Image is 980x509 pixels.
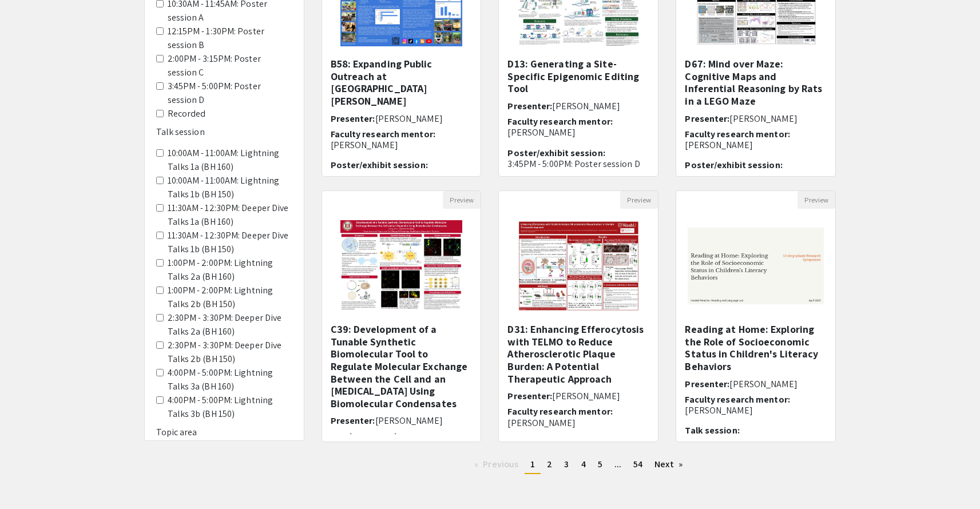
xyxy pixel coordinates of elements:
[168,201,292,229] label: 11:30AM - 12:30PM: Deeper Dive Talks 1a (BH 160)
[620,191,658,209] button: Preview
[507,391,649,401] h6: Presenter:
[685,58,827,107] h5: D67: Mind over Maze: Cognitive Maps and Inferential Reasoning by Rats in a LEGO Maze
[729,378,797,390] span: [PERSON_NAME]
[547,458,552,470] span: 2
[168,256,292,284] label: 1:00PM - 2:00PM: Lightning Talks 2a (BH 160)
[168,52,292,79] label: 2:00PM - 3:15PM: Poster session C
[507,147,605,159] span: Poster/exhibit session:
[685,323,827,372] h5: Reading at Home: Exploring the Role of Socioeconomic Status in Children's Literacy Behaviors
[168,25,292,52] label: 12:15PM - 1:30PM: Poster session B
[633,458,642,470] span: 54
[329,209,474,323] img: <p class="ql-align-center">C39: Development of a Tunable Synthetic Biomolecular Tool to Regulate ...
[676,190,836,442] div: Open Presentation <p><span style="background-color: transparent; color: rgb(48, 48, 48);">Reading...
[552,390,620,402] span: [PERSON_NAME]
[168,393,292,421] label: 4:00PM - 5:00PM: Lightning Talks 3b (BH 150)
[322,456,836,474] ul: Pagination
[9,458,49,500] iframe: Chat
[498,190,658,442] div: Open Presentation <p>D31: Enhancing Efferocytosis with TELMO to Reduce Atherosclerotic Plaque Bur...
[676,216,835,316] img: <p><span style="background-color: transparent; color: rgb(48, 48, 48);">Reading at Home: Explorin...
[168,79,292,107] label: 3:45PM - 5:00PM: Poster session D
[564,458,569,470] span: 3
[649,456,688,473] a: Next page
[483,458,518,470] span: Previous
[168,174,292,201] label: 10:00AM - 11:00AM: Lightning Talks 1b (BH 150)
[168,229,292,256] label: 11:30AM - 12:30PM: Deeper Dive Talks 1b (BH 150)
[375,415,443,427] span: [PERSON_NAME]
[506,209,651,323] img: <p>D31: Enhancing Efferocytosis with TELMO to Reduce Atherosclerotic Plaque Burden: A Potential T...
[507,127,649,138] p: [PERSON_NAME]
[507,417,649,428] p: [PERSON_NAME]
[375,113,443,125] span: [PERSON_NAME]
[168,107,206,121] label: Recorded
[507,405,612,417] span: Faculty research mentor:
[168,146,292,174] label: 10:00AM - 11:00AM: Lightning Talks 1a (BH 160)
[168,284,292,311] label: 1:00PM - 2:00PM: Lightning Talks 2b (BH 150)
[331,159,428,171] span: Poster/exhibit session:
[685,379,827,389] h6: Presenter:
[168,339,292,366] label: 2:30PM - 3:30PM: Deeper Dive Talks 2b (BH 150)
[507,58,649,95] h5: D13: Generating a Site-Specific Epigenomic Editing Tool
[507,116,612,128] span: Faculty research mentor:
[156,126,292,137] h6: Talk session
[685,393,789,405] span: Faculty research mentor:
[614,458,621,470] span: ...
[685,140,827,150] p: [PERSON_NAME]
[331,431,435,443] span: Faculty research mentor:
[685,424,739,436] span: Talk session:
[443,191,481,209] button: Preview
[331,58,473,107] h5: B58: Expanding Public Outreach at [GEOGRAPHIC_DATA][PERSON_NAME]
[331,415,473,426] h6: Presenter:
[322,190,482,442] div: Open Presentation <p class="ql-align-center">C39: Development of a Tunable Synthetic Biomolecular...
[331,323,473,409] h5: C39: Development of a Tunable Synthetic Biomolecular Tool to Regulate Molecular Exchange Between ...
[729,113,797,125] span: [PERSON_NAME]
[552,100,620,112] span: [PERSON_NAME]
[331,140,473,150] p: [PERSON_NAME]
[156,427,292,438] h6: Topic area
[685,159,782,171] span: Poster/exhibit session:
[685,405,827,416] p: [PERSON_NAME]
[331,113,473,124] h6: Presenter:
[685,128,789,140] span: Faculty research mentor:
[507,323,649,385] h5: D31: Enhancing Efferocytosis with TELMO to Reduce Atherosclerotic Plaque Burden: A Potential Ther...
[530,458,535,470] span: 1
[507,101,649,112] h6: Presenter:
[331,128,435,140] span: Faculty research mentor:
[168,311,292,339] label: 2:30PM - 3:30PM: Deeper Dive Talks 2a (BH 160)
[507,158,649,169] p: 3:45PM - 5:00PM: Poster session D
[798,191,835,209] button: Preview
[581,458,586,470] span: 4
[598,458,602,470] span: 5
[168,366,292,393] label: 4:00PM - 5:00PM: Lightning Talks 3a (BH 160)
[685,113,827,124] h6: Presenter:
